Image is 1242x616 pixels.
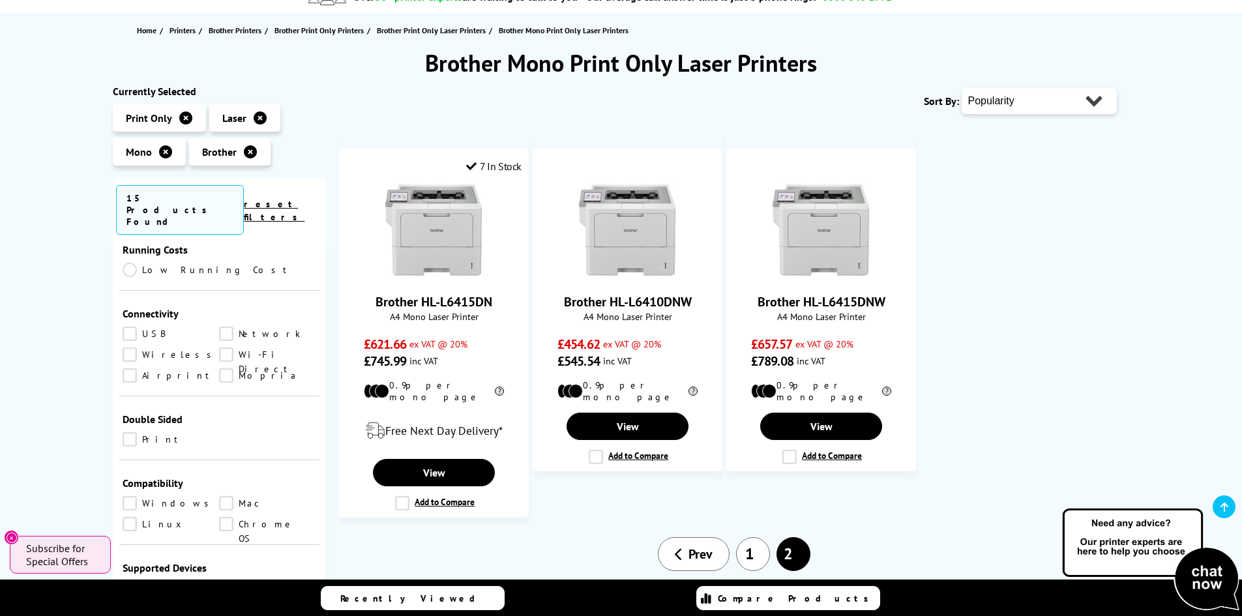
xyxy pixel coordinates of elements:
a: Prev [658,537,730,571]
a: Airprint [123,368,220,383]
span: A4 Mono Laser Printer [733,310,909,323]
li: 0.9p per mono page [751,379,891,403]
a: Wireless [123,347,220,362]
a: Mac [219,496,316,510]
span: Print Only [126,111,172,125]
span: Mono [126,145,152,158]
div: Compatibility [123,477,317,490]
a: Mopria [219,368,316,383]
li: 0.9p per mono page [364,379,504,403]
a: View [567,413,688,440]
div: Double Sided [123,413,317,426]
a: Brother HL-L6415DN [385,270,483,283]
span: £545.54 [557,353,600,370]
span: £657.57 [751,336,792,353]
a: Brother Print Only Printers [274,23,367,37]
span: £789.08 [751,353,793,370]
a: 1 [736,537,770,571]
a: Brother Printers [209,23,265,37]
div: Supported Devices [123,561,317,574]
span: inc VAT [797,355,825,367]
div: Currently Selected [113,85,327,98]
a: Brother HL-L6415DNW [758,293,885,310]
label: Add to Compare [589,450,668,464]
span: £454.62 [557,336,600,353]
a: Compare Products [696,586,880,610]
a: Brother Print Only Laser Printers [377,23,489,37]
span: ex VAT @ 20% [795,338,853,350]
div: 7 In Stock [466,160,522,173]
span: £745.99 [364,353,406,370]
span: Brother Printers [209,23,261,37]
a: USB [123,327,220,341]
span: Recently Viewed [340,593,488,604]
span: Prev [688,546,713,563]
span: A4 Mono Laser Printer [540,310,715,323]
span: Subscribe for Special Offers [26,542,98,568]
a: Windows [123,496,220,510]
span: Brother Print Only Printers [274,23,364,37]
a: Chrome OS [219,517,316,531]
span: Brother Print Only Laser Printers [377,23,486,37]
span: £621.66 [364,336,406,353]
img: Brother HL-L6415DNW [773,183,870,280]
label: Add to Compare [395,496,475,510]
span: Compare Products [718,593,876,604]
a: View [760,413,881,440]
span: Laser [222,111,246,125]
span: Printers [170,23,196,37]
div: Connectivity [123,307,317,320]
img: Brother HL-L6410DNW [579,183,677,280]
label: Add to Compare [782,450,862,464]
a: Brother HL-L6415DN [376,293,492,310]
h1: Brother Mono Print Only Laser Printers [113,48,1130,78]
span: Brother Mono Print Only Laser Printers [499,25,628,35]
span: 15 Products Found [116,185,244,235]
div: Running Costs [123,243,317,256]
img: Brother HL-L6415DN [385,183,483,280]
a: View [373,459,494,486]
button: Close [4,530,19,545]
a: Print [123,432,220,447]
span: ex VAT @ 20% [409,338,467,350]
a: Brother HL-L6415DNW [773,270,870,283]
a: Recently Viewed [321,586,505,610]
a: Printers [170,23,199,37]
a: Home [137,23,160,37]
li: 0.9p per mono page [557,379,698,403]
a: Brother HL-L6410DNW [579,270,677,283]
a: Network [219,327,316,341]
img: Open Live Chat window [1059,506,1242,613]
a: Linux [123,517,220,531]
span: Sort By: [924,95,959,108]
span: Brother [202,145,237,158]
a: Low Running Cost [123,263,317,277]
div: modal_delivery [346,413,522,449]
span: A4 Mono Laser Printer [346,310,522,323]
a: reset filters [244,198,304,223]
span: inc VAT [409,355,438,367]
span: inc VAT [603,355,632,367]
a: Wi-Fi Direct [219,347,316,362]
a: Brother HL-L6410DNW [564,293,692,310]
span: ex VAT @ 20% [603,338,661,350]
